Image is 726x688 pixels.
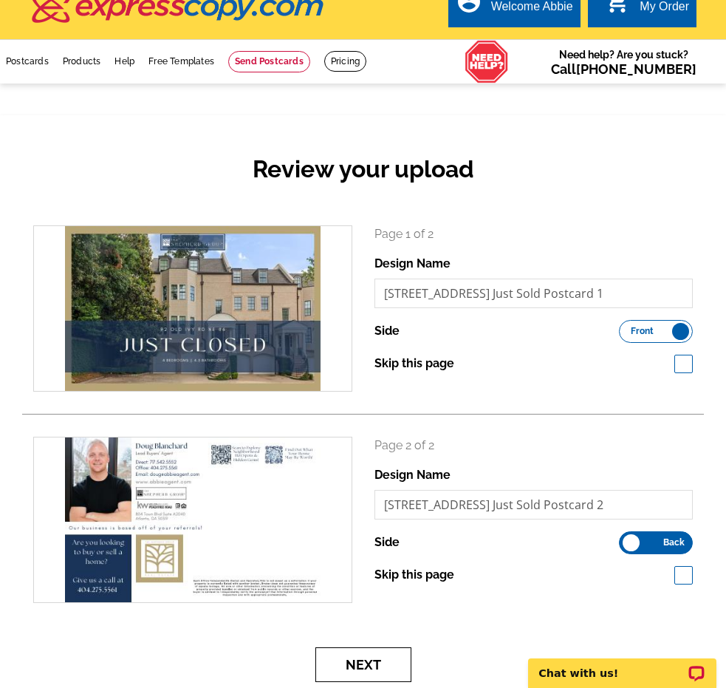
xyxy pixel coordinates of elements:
[148,56,214,67] a: Free Templates
[22,155,704,183] h2: Review your upload
[374,490,694,520] input: File Name
[631,327,654,335] span: Front
[374,322,400,340] label: Side
[114,56,134,67] a: Help
[6,56,49,67] a: Postcards
[63,56,101,67] a: Products
[551,61,696,77] span: Call
[374,566,454,584] label: Skip this page
[374,279,694,308] input: File Name
[576,61,696,77] a: [PHONE_NUMBER]
[374,225,694,243] p: Page 1 of 2
[374,255,451,273] label: Design Name
[374,355,454,372] label: Skip this page
[374,466,451,484] label: Design Name
[465,40,509,84] img: help
[551,47,696,77] span: Need help? Are you stuck?
[374,534,400,551] label: Side
[663,539,685,546] span: Back
[315,647,411,682] button: Next
[374,437,694,454] p: Page 2 of 2
[518,641,726,688] iframe: LiveChat chat widget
